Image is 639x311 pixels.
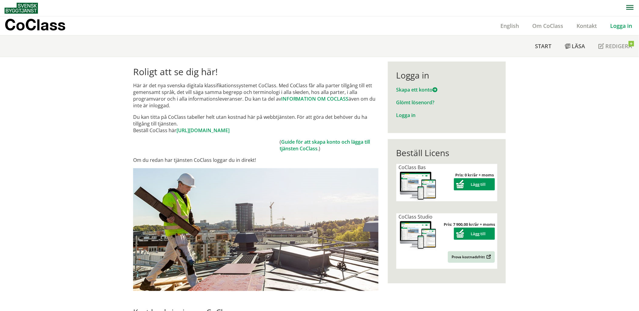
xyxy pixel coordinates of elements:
p: Du kan titta på CoClass tabeller helt utan kostnad här på webbtjänsten. För att göra det behöver ... [133,114,378,134]
p: Om du redan har tjänsten CoClass loggar du in direkt! [133,157,378,163]
span: Läsa [572,42,585,50]
strong: Pris: 7 900,00 kr/år + moms [444,222,495,227]
a: Logga in [396,112,416,119]
p: Här är det nya svenska digitala klassifikationssystemet CoClass. Med CoClass får alla parter till... [133,82,378,109]
a: Logga in [604,22,639,29]
img: coclass-license.jpg [399,220,438,251]
img: Svensk Byggtjänst [5,3,38,14]
a: Lägg till [454,231,495,236]
a: Glömt lösenord? [396,99,435,106]
span: Start [535,42,552,50]
a: [URL][DOMAIN_NAME] [177,127,230,134]
a: CoClass [5,16,79,35]
img: Outbound.png [486,255,491,259]
a: Prova kostnadsfritt [448,251,495,263]
button: Lägg till [454,228,495,240]
a: Start [529,35,558,57]
td: ( .) [280,139,378,152]
button: Lägg till [454,178,495,190]
a: Guide för att skapa konto och lägga till tjänsten CoClass [280,139,370,152]
img: login.jpg [133,168,378,291]
div: Beställ Licens [396,148,497,158]
div: Logga in [396,70,497,80]
a: Läsa [558,35,592,57]
a: Skapa ett konto [396,86,438,93]
a: INFORMATION OM COCLASS [281,95,349,102]
h1: Roligt att se dig här! [133,66,378,77]
span: CoClass Studio [399,213,433,220]
a: Kontakt [570,22,604,29]
span: CoClass Bas [399,164,426,171]
a: Om CoClass [526,22,570,29]
p: CoClass [5,21,66,28]
a: English [494,22,526,29]
a: Lägg till [454,182,495,187]
img: coclass-license.jpg [399,171,438,201]
strong: Pris: 0 kr/år + moms [455,172,494,178]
